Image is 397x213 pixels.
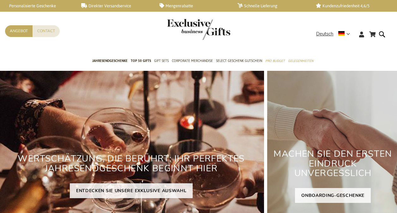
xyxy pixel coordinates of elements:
[92,58,128,64] span: Jahresendgeschenke
[265,53,285,69] a: Pro Budget
[92,53,128,69] a: Jahresendgeschenke
[167,19,230,40] img: Exclusive Business gifts logo
[316,3,384,9] a: Kundenzufriedenheit 4,6/5
[295,188,371,203] a: ONBOARDING-GESCHENKE
[288,58,313,64] span: Gelegenheiten
[265,58,285,64] span: Pro Budget
[70,183,193,198] a: ENTDECKEN SIE UNSERE EXKLUSIVE AUSWAHL
[316,30,334,38] span: Deutsch
[216,58,262,64] span: Select Geschenk Gutschein
[172,58,213,64] span: Corporate Merchandise
[167,19,199,40] a: store logo
[3,3,71,9] a: Personalisierte Geschenke
[172,53,213,69] a: Corporate Merchandise
[154,58,169,64] span: Gift Sets
[5,25,33,37] a: Angebot
[154,53,169,69] a: Gift Sets
[216,53,262,69] a: Select Geschenk Gutschein
[131,53,151,69] a: TOP 50 Gifts
[81,3,149,9] a: Direkter Versandservice
[159,3,227,9] a: Mengenrabatte
[288,53,313,69] a: Gelegenheiten
[131,58,151,64] span: TOP 50 Gifts
[238,3,305,9] a: Schnelle Lieferung
[33,25,60,37] a: Contact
